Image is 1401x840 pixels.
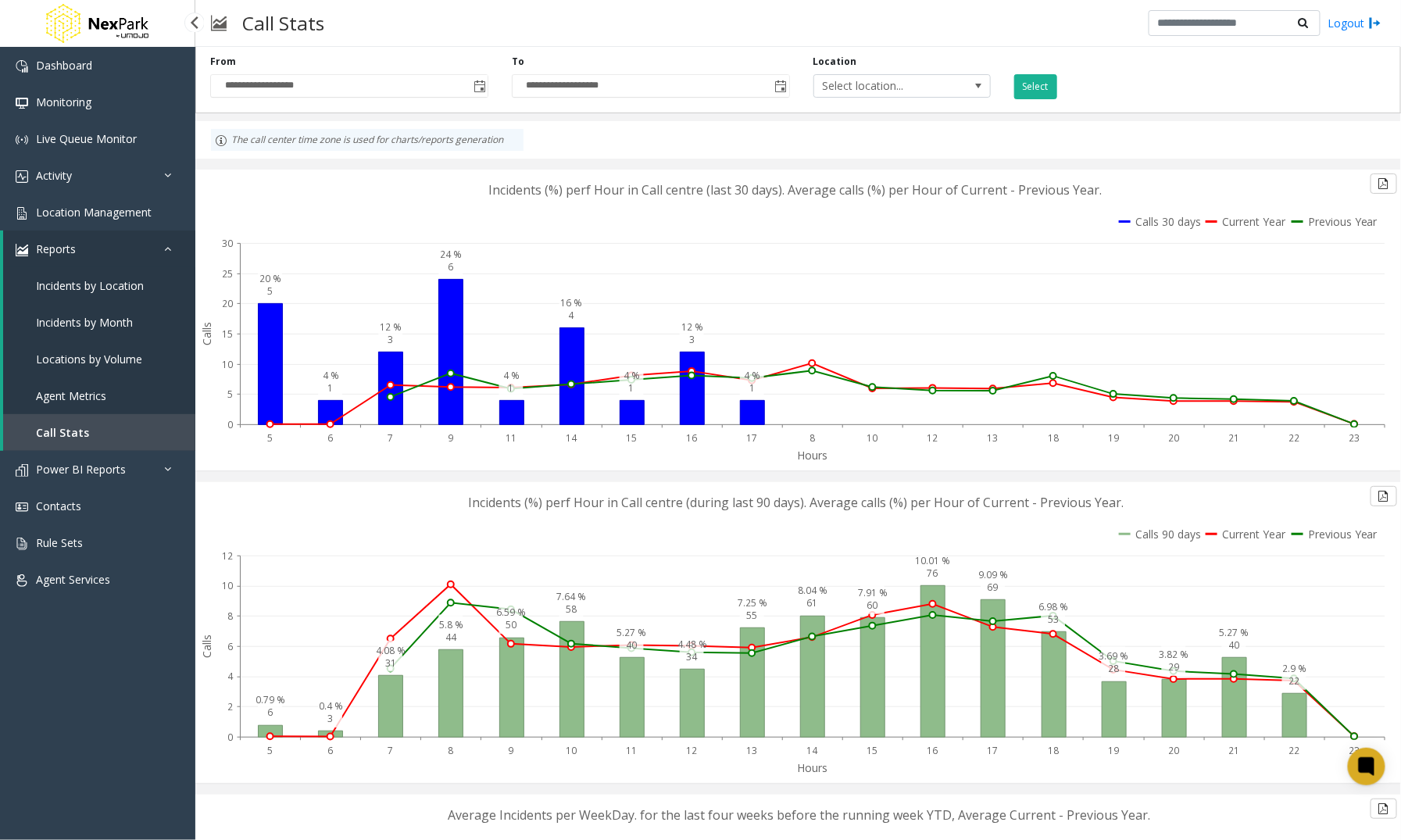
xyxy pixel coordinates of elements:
span: Agent Metrics [36,388,106,403]
text: 2.9 % [1282,662,1306,675]
text: 17 [988,744,999,757]
span: Select location... [814,75,955,97]
text: 25 [222,267,233,281]
a: Incidents by Month [3,304,195,341]
span: Activity [36,168,72,183]
text: 60 [867,599,878,612]
text: 22 [1288,674,1299,688]
button: Export to pdf [1371,799,1397,819]
text: 6 [227,640,233,653]
text: 40 [626,638,637,652]
text: 13 [988,431,999,445]
text: 10 [222,358,233,371]
text: 4 % [323,369,339,382]
text: 7.25 % [738,596,767,609]
text: 1 [327,381,333,395]
span: Reports [36,241,76,256]
text: 11 [506,431,516,445]
text: 58 [566,602,577,616]
text: Hours [797,448,827,463]
text: 6 [327,431,333,445]
text: 8 [448,744,453,757]
text: 53 [1048,613,1059,626]
text: 5 [227,388,233,401]
a: Logout [1328,15,1381,31]
text: 28 [1108,663,1119,676]
img: 'icon' [16,170,28,183]
text: 12 [222,549,233,563]
text: 6.59 % [496,606,526,620]
span: Toggle popup [772,75,789,97]
text: Average Incidents per WeekDay. for the last four weeks before the running week YTD, Average Curre... [449,806,1151,824]
span: Dashboard [36,58,92,73]
text: 12 % [681,320,703,334]
img: 'icon' [16,538,28,550]
span: Live Queue Monitor [36,131,137,146]
text: 8 [810,431,815,445]
text: 9.09 % [978,568,1008,581]
img: 'icon' [16,574,28,587]
text: 7.91 % [858,586,888,599]
text: 0.4 % [319,699,343,713]
text: 3 [327,712,333,725]
text: 5.8 % [439,618,463,631]
img: 'icon' [16,244,28,256]
text: 4 % [744,369,760,382]
text: 23 [1349,431,1360,445]
img: logout [1369,15,1381,31]
text: 5 [267,744,273,757]
text: 22 [1288,431,1299,445]
text: 9 [508,744,513,757]
a: Reports [3,231,195,267]
text: 6 [448,260,453,273]
text: 9 [448,431,453,445]
text: 13 [746,744,757,757]
span: Contacts [36,499,81,513]
img: 'icon' [16,60,28,73]
text: 10 [867,431,878,445]
text: 23 [1349,744,1360,757]
text: 4 % [503,369,520,382]
text: 20 % [259,272,281,285]
text: 3.69 % [1099,650,1129,663]
text: 16 [927,744,938,757]
text: 20 [1168,744,1179,757]
text: 6 [267,706,273,720]
span: Location Management [36,205,152,220]
img: 'icon' [16,207,28,220]
text: 69 [988,581,999,594]
text: 7 [388,431,393,445]
text: 15 [626,431,637,445]
img: 'icon' [16,134,28,146]
button: Select [1014,74,1057,99]
text: 17 [746,431,757,445]
text: 10 [566,744,577,757]
text: 2 [227,700,233,713]
text: Calls [199,635,214,659]
text: 8.04 % [798,584,827,598]
span: Locations by Volume [36,352,142,366]
img: infoIcon.svg [215,134,227,147]
text: Calls [199,323,214,346]
text: 19 [1108,431,1119,445]
text: 0.79 % [256,694,285,707]
text: 15 [867,744,878,757]
img: 'icon' [16,501,28,513]
text: 22 [1288,744,1299,757]
text: 34 [686,650,698,663]
text: 18 [1048,431,1059,445]
a: Locations by Volume [3,341,195,377]
text: 50 [506,619,516,632]
label: From [210,55,236,69]
span: Agent Services [36,572,110,587]
text: 31 [385,656,396,670]
button: Export to pdf [1371,486,1397,506]
text: 4.08 % [376,644,406,657]
button: Export to pdf [1371,173,1397,194]
text: 55 [746,609,757,622]
text: 0 [227,418,233,431]
label: To [512,55,524,69]
text: 6 [327,744,333,757]
span: Incidents by Month [36,315,133,330]
img: pageIcon [211,4,227,42]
